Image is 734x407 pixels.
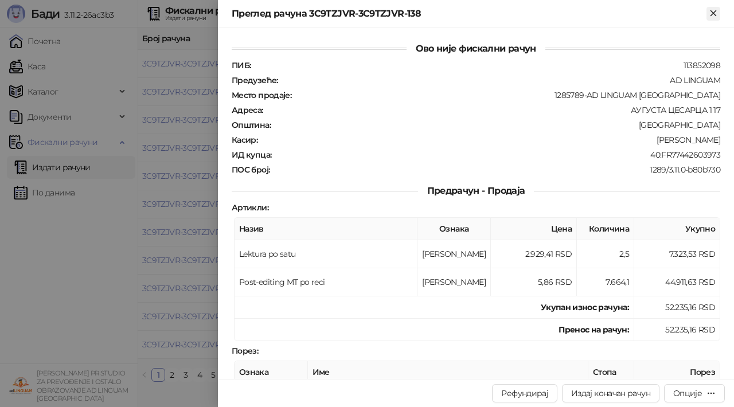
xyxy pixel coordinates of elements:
strong: Порез : [232,346,258,356]
strong: Пренос на рачун : [559,324,629,335]
td: 2.929,41 RSD [491,240,577,268]
div: 113852098 [252,60,721,71]
td: [PERSON_NAME] [417,268,491,296]
div: [PERSON_NAME] [259,135,721,145]
div: АУГУСТА ЦЕСАРЦА 1 17 [264,105,721,115]
td: 5,86 RSD [491,268,577,296]
td: 2,5 [577,240,634,268]
strong: Адреса : [232,105,263,115]
strong: Општина : [232,120,271,130]
div: [GEOGRAPHIC_DATA] [272,120,721,130]
button: Издај коначан рачун [562,384,659,402]
th: Ознака [417,218,491,240]
strong: Артикли : [232,202,268,213]
td: 52.235,16 RSD [634,319,720,341]
strong: Предузеће : [232,75,278,85]
td: 7.664,1 [577,268,634,296]
button: Опције [664,384,725,402]
th: Стопа [588,361,634,383]
strong: Место продаје : [232,90,291,100]
th: Име [308,361,588,383]
div: 1285789-AD LINGUAM [GEOGRAPHIC_DATA] [292,90,721,100]
td: Post-editing MT po reci [235,268,417,296]
td: 44.911,63 RSD [634,268,720,296]
strong: ПОС број : [232,165,270,175]
th: Цена [491,218,577,240]
th: Назив [235,218,417,240]
div: 40:FR77442603973 [272,150,721,160]
td: 7.323,53 RSD [634,240,720,268]
td: [PERSON_NAME] [417,240,491,268]
th: Порез [634,361,720,383]
button: Рефундирај [492,384,557,402]
div: 1289/3.11.0-b80b730 [271,165,721,175]
th: Количина [577,218,634,240]
strong: Укупан износ рачуна : [541,302,629,312]
td: 52.235,16 RSD [634,296,720,319]
span: Ово није фискални рачун [407,43,545,54]
span: Предрачун - Продаја [418,185,534,196]
div: Опције [673,388,702,398]
td: Lektura po satu [235,240,417,268]
th: Ознака [235,361,308,383]
strong: ИД купца : [232,150,271,160]
strong: Касир : [232,135,257,145]
button: Close [706,7,720,21]
div: AD LINGUAM [279,75,721,85]
div: Преглед рачуна 3C9TZJVR-3C9TZJVR-138 [232,7,706,21]
th: Укупно [634,218,720,240]
strong: ПИБ : [232,60,251,71]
